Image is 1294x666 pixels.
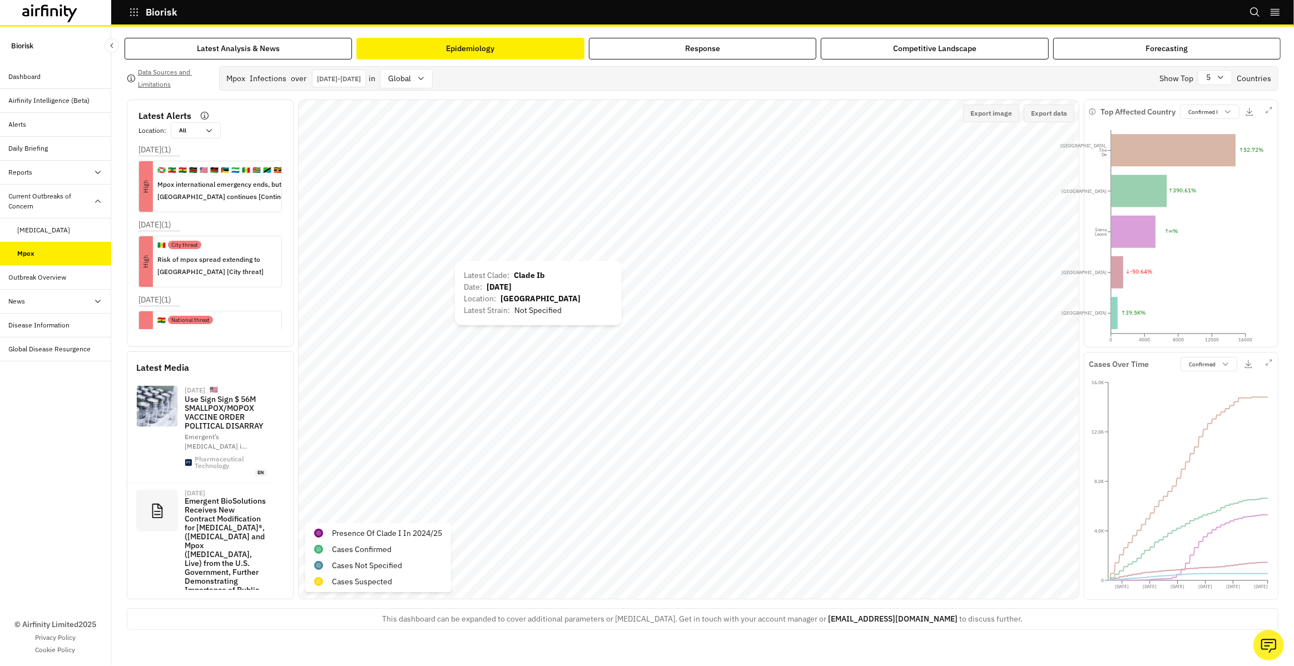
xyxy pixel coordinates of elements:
[9,72,41,82] div: Dashboard
[1188,108,1231,116] p: Confirmed Cases
[9,143,48,153] div: Daily Briefing
[185,395,266,430] p: Use Sign Sign $ 56M SMALLPOX/MOPOX VACCINE ORDER POLITICAL DISARRAY
[312,69,366,87] button: Interact with the calendar and add the check-in date for your trip.
[1159,73,1193,85] p: Show Top
[242,165,250,175] p: 🇸🇳
[464,281,482,293] p: Date :
[1143,584,1157,589] tspan: [DATE]
[231,165,240,175] p: 🇸🇱
[1164,227,1178,235] text: ↑ ∞ %
[197,43,280,54] div: Latest Analysis & News
[171,316,210,324] p: National threat
[137,386,177,426] img: shutterstock_488556421.jpg
[1110,337,1113,342] tspan: 0
[893,43,976,54] div: Competitive Landscape
[369,73,375,85] p: in
[9,96,90,106] div: Airfinity Intelligence (Beta)
[185,490,205,496] div: [DATE]
[1062,270,1107,275] tspan: [GEOGRAPHIC_DATA]
[136,361,284,374] p: Latest Media
[168,165,176,175] p: 🇪🇹
[1024,105,1074,122] button: Export data
[9,344,91,354] div: Global Disease Resurgence
[210,165,219,175] p: 🇲🇼
[157,240,166,250] p: 🇸🇳
[11,36,33,56] p: Biorisk
[500,293,581,305] div: [GEOGRAPHIC_DATA]
[299,100,1079,599] canvas: Map
[138,219,171,231] p: [DATE] ( 1 )
[185,459,192,466] img: cropped-Pharmaceutical-Technology-Favicon-300x300.png
[121,255,171,269] p: High
[138,294,171,306] p: [DATE] ( 1 )
[1171,584,1184,589] tspan: [DATE]
[332,544,391,555] p: Cases Confirmed
[221,165,229,175] p: 🇲🇿
[263,165,271,175] p: 🇹🇿
[1062,310,1107,316] tspan: [GEOGRAPHIC_DATA]
[1139,337,1151,342] tspan: 4000
[252,165,261,175] p: 🇹🇬
[464,305,510,316] p: Latest Strain :
[1115,584,1129,589] tspan: [DATE]
[157,178,344,203] p: Mpox international emergency ends, but continental alert in [GEOGRAPHIC_DATA] continues [Continen...
[121,180,171,193] p: High
[317,74,361,83] p: [DATE] - [DATE]
[685,43,720,54] div: Response
[157,315,166,325] p: 🇬🇭
[447,43,495,54] div: Epidemiology
[226,73,245,85] div: Mpox
[210,385,218,395] p: 🇺🇸
[1206,72,1211,83] p: 5
[9,167,33,177] div: Reports
[9,320,70,330] div: Disease Information
[1189,360,1216,369] p: Confirmed
[18,225,71,235] div: [MEDICAL_DATA]
[18,248,35,259] div: Mpox
[274,165,282,175] p: 🇺🇬
[464,293,496,305] p: Location :
[200,165,208,175] p: 🇱🇷
[157,165,166,175] p: 🇧🇮
[1146,43,1188,54] div: Forecasting
[1095,227,1107,232] tspan: Sierra
[1168,187,1196,194] text: ↑ 390.61 %
[14,619,96,630] p: © Airfinity Limited 2025
[829,614,958,624] a: [EMAIL_ADDRESS][DOMAIN_NAME]
[1094,528,1104,534] tspan: 4.0K
[1254,584,1268,589] tspan: [DATE]
[138,66,210,91] p: Data Sources and Limitations
[1205,337,1219,342] tspan: 12000
[1239,337,1253,342] tspan: 16000
[1126,268,1152,275] text: ↓ -50.64 %
[1062,188,1107,194] tspan: [GEOGRAPHIC_DATA]
[1121,309,1146,316] text: ↑ 39.5K %
[1237,73,1271,85] p: Countries
[332,560,402,571] p: Cases Not Specified
[127,379,275,483] a: [DATE]🇺🇸Use Sign Sign $ 56M SMALLPOX/MOPOX VACCINE ORDER POLITICAL DISARRAYEmergent’s [MEDICAL_DA...
[1173,337,1184,342] tspan: 8000
[250,73,286,85] p: Infections
[487,281,512,293] div: [DATE]
[9,191,93,211] div: Current Outbreaks of Concern
[189,165,197,175] p: 🇰🇪
[138,109,191,122] p: Latest Alerts
[36,645,76,655] a: Cookie Policy
[1095,231,1107,237] tspan: Leone
[383,613,1023,625] p: This dashboard can be expanded to cover additional parameters or [MEDICAL_DATA]. Get in touch wit...
[1102,152,1107,157] tspan: De
[9,296,26,306] div: News
[185,433,247,450] span: Emergent’s [MEDICAL_DATA] i …
[146,7,177,17] p: Biorisk
[129,3,177,22] button: Biorisk
[9,120,27,130] div: Alerts
[35,633,76,643] a: Privacy Policy
[1089,359,1149,370] p: Cases Over Time
[464,270,509,281] p: Latest Clade :
[1101,578,1104,583] tspan: 0
[157,254,272,278] p: Risk of mpox spread extending to [GEOGRAPHIC_DATA] [City threat]
[1099,147,1107,153] tspan: The
[185,387,205,394] div: [DATE]
[157,329,272,365] p: First mpox death reported in [GEOGRAPHIC_DATA] amid case spike [National threat]
[138,126,166,136] p: Location :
